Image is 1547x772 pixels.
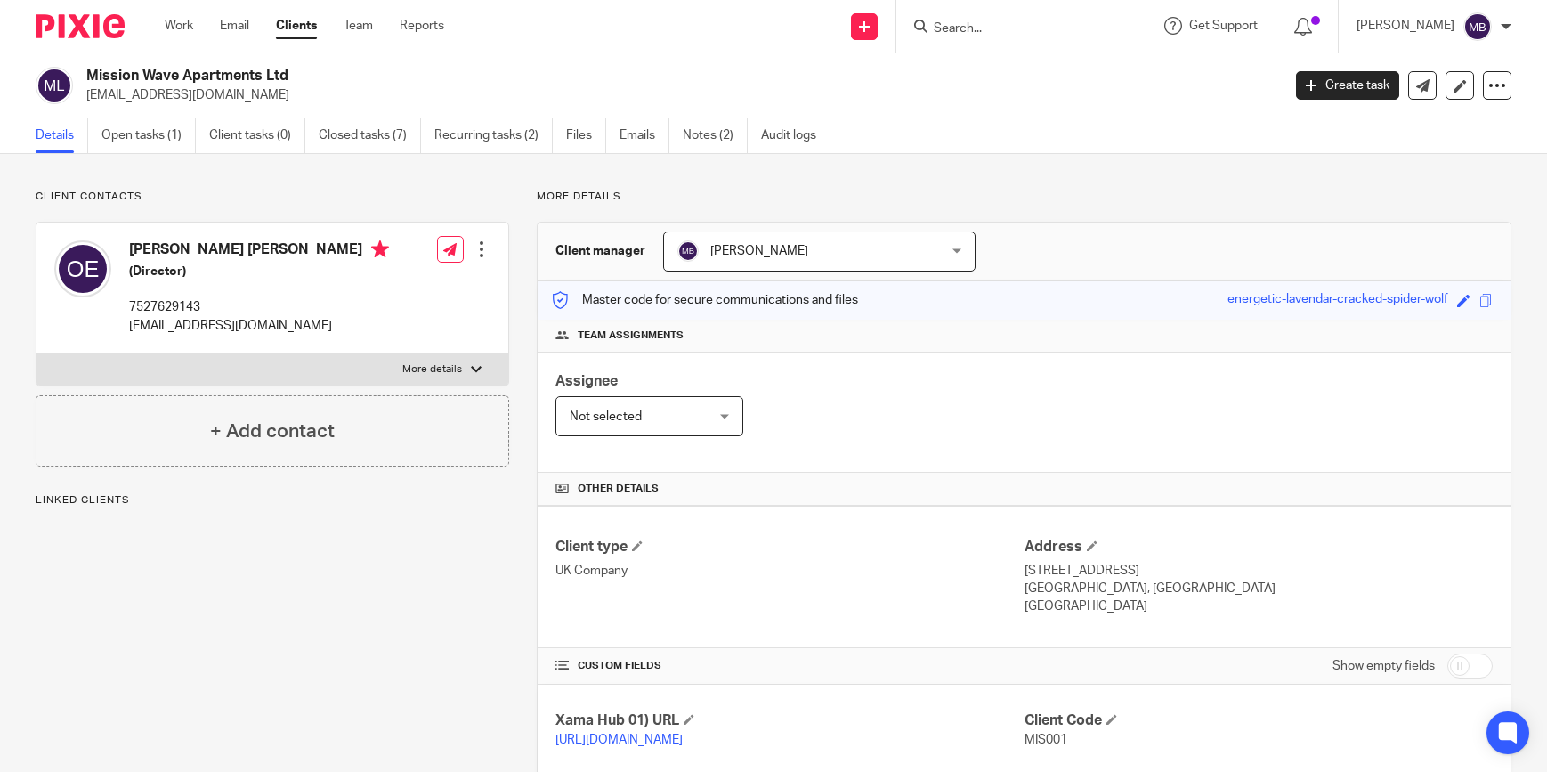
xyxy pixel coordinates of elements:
[555,659,1024,673] h4: CUSTOM FIELDS
[129,240,389,263] h4: [PERSON_NAME] [PERSON_NAME]
[1025,711,1493,730] h4: Client Code
[710,245,808,257] span: [PERSON_NAME]
[570,410,642,423] span: Not selected
[220,17,249,35] a: Email
[36,67,73,104] img: svg%3E
[36,118,88,153] a: Details
[761,118,830,153] a: Audit logs
[555,374,618,388] span: Assignee
[36,190,509,204] p: Client contacts
[1025,562,1493,580] p: [STREET_ADDRESS]
[402,362,462,377] p: More details
[578,329,684,343] span: Team assignments
[932,21,1092,37] input: Search
[677,240,699,262] img: svg%3E
[165,17,193,35] a: Work
[555,242,645,260] h3: Client manager
[36,14,125,38] img: Pixie
[1025,734,1067,746] span: MIS001
[1227,290,1448,311] div: energetic-lavendar-cracked-spider-wolf
[371,240,389,258] i: Primary
[101,118,196,153] a: Open tasks (1)
[555,711,1024,730] h4: Xama Hub 01) URL
[1296,71,1399,100] a: Create task
[36,493,509,508] p: Linked clients
[54,240,111,297] img: svg%3E
[86,86,1269,104] p: [EMAIL_ADDRESS][DOMAIN_NAME]
[129,298,389,316] p: 7527629143
[566,118,606,153] a: Files
[555,734,683,746] a: [URL][DOMAIN_NAME]
[129,263,389,280] h5: (Director)
[551,291,858,309] p: Master code for secure communications and files
[555,538,1024,557] h4: Client type
[1025,580,1493,597] p: [GEOGRAPHIC_DATA], [GEOGRAPHIC_DATA]
[1357,17,1454,35] p: [PERSON_NAME]
[1025,538,1493,557] h4: Address
[555,562,1024,580] p: UK Company
[537,190,1511,204] p: More details
[344,17,373,35] a: Team
[276,17,317,35] a: Clients
[319,118,421,153] a: Closed tasks (7)
[1332,657,1435,675] label: Show empty fields
[434,118,553,153] a: Recurring tasks (2)
[683,118,748,153] a: Notes (2)
[620,118,669,153] a: Emails
[400,17,444,35] a: Reports
[1025,597,1493,615] p: [GEOGRAPHIC_DATA]
[578,482,659,496] span: Other details
[129,317,389,335] p: [EMAIL_ADDRESS][DOMAIN_NAME]
[209,118,305,153] a: Client tasks (0)
[1189,20,1258,32] span: Get Support
[1463,12,1492,41] img: svg%3E
[86,67,1033,85] h2: Mission Wave Apartments Ltd
[210,418,335,445] h4: + Add contact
